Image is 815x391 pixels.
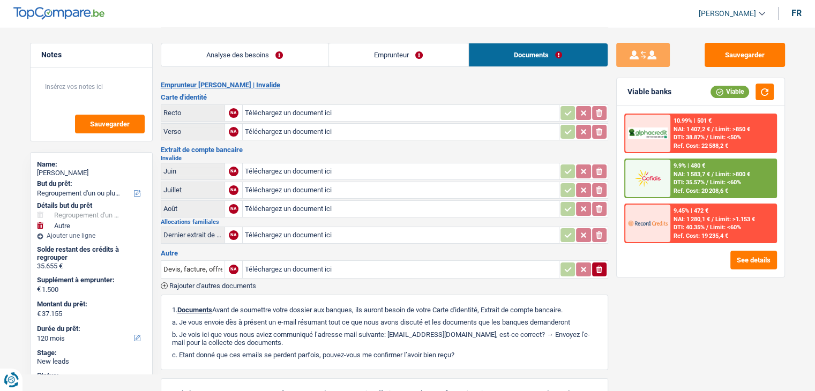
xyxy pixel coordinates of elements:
div: fr [791,8,802,18]
span: Documents [177,306,212,314]
div: Verso [163,127,222,136]
div: Status: [37,371,146,380]
div: Viable [711,86,749,97]
h2: Emprunteur [PERSON_NAME] | Invalide [161,81,608,89]
img: AlphaCredit [628,127,668,140]
h3: Carte d'identité [161,94,608,101]
a: Emprunteur [329,43,468,66]
span: / [712,126,714,133]
span: € [37,310,41,318]
button: Sauvegarder [705,43,785,67]
div: Stage: [37,349,146,357]
div: Ref. Cost: 19 235,4 € [674,232,728,239]
h3: Extrait de compte bancaire [161,146,608,153]
span: Rajouter d'autres documents [169,282,256,289]
span: DTI: 38.87% [674,134,705,141]
div: NA [229,185,238,195]
div: Détails but du prêt [37,201,146,210]
label: Supplément à emprunter: [37,276,144,284]
span: NAI: 1 583,7 € [674,171,710,178]
a: Documents [469,43,608,66]
span: Limit: <50% [710,134,741,141]
span: / [712,171,714,178]
div: Juillet [163,186,222,194]
div: NA [229,167,238,176]
div: Ref. Cost: 20 208,6 € [674,187,728,194]
a: [PERSON_NAME] [690,5,765,22]
button: See details [730,251,777,269]
div: Juin [163,167,222,175]
h2: Allocations familiales [161,219,608,225]
button: Sauvegarder [75,115,145,133]
span: Limit: <60% [710,179,741,186]
p: 1. Avant de soumettre votre dossier aux banques, ils auront besoin de votre Carte d'identité, Ext... [172,306,597,314]
span: Limit: >850 € [715,126,750,133]
div: NA [229,204,238,214]
p: b. Je vois ici que vous nous aviez communiqué l’adresse mail suivante: [EMAIL_ADDRESS][DOMAIN_NA... [172,330,597,347]
img: Cofidis [628,168,668,188]
div: New leads [37,357,146,366]
span: Limit: >800 € [715,171,750,178]
div: Solde restant des crédits à regrouper [37,245,146,262]
div: 9.9% | 480 € [674,162,705,169]
div: Viable banks [627,87,671,96]
div: NA [229,127,238,137]
span: Limit: <60% [710,224,741,231]
span: NAI: 1 280,1 € [674,216,710,223]
h3: Autre [161,250,608,257]
div: Août [163,205,222,213]
span: € [37,285,41,294]
label: But du prêt: [37,179,144,188]
h5: Notes [41,50,141,59]
p: a. Je vous envoie dès à présent un e-mail résumant tout ce que nous avons discuté et les doc... [172,318,597,326]
div: NA [229,108,238,118]
span: DTI: 40.35% [674,224,705,231]
span: NAI: 1 407,2 € [674,126,710,133]
div: Dernier extrait de compte pour vos allocations familiales [163,231,222,239]
a: Analyse des besoins [161,43,328,66]
span: [PERSON_NAME] [699,9,756,18]
div: 9.45% | 472 € [674,207,708,214]
img: TopCompare Logo [13,7,104,20]
h2: Invalide [161,155,608,161]
div: Ajouter une ligne [37,232,146,239]
div: NA [229,265,238,274]
div: Ref. Cost: 22 588,2 € [674,142,728,149]
label: Durée du prêt: [37,325,144,333]
p: c. Etant donné que ces emails se perdent parfois, pouvez-vous me confirmer l’avoir bien reçu? [172,351,597,359]
img: Record Credits [628,213,668,233]
div: Name: [37,160,146,169]
div: 35.655 € [37,262,146,270]
span: / [706,179,708,186]
span: Sauvegarder [90,121,130,127]
span: DTI: 35.57% [674,179,705,186]
div: Recto [163,109,222,117]
span: / [706,134,708,141]
button: Rajouter d'autres documents [161,282,256,289]
div: [PERSON_NAME] [37,169,146,177]
span: Limit: >1.153 € [715,216,755,223]
div: 10.99% | 501 € [674,117,712,124]
label: Montant du prêt: [37,300,144,309]
div: NA [229,230,238,240]
span: / [706,224,708,231]
span: / [712,216,714,223]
